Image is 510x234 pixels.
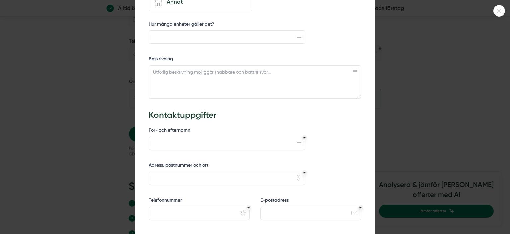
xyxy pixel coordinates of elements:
div: Obligatoriskt [247,206,250,209]
label: Beskrivning [149,56,361,64]
label: Adress, postnummer och ort [149,162,305,170]
label: E-postadress [260,197,361,205]
label: Hur många enheter gäller det? [149,21,305,29]
label: Telefonnummer [149,197,250,205]
div: Obligatoriskt [303,171,306,174]
div: Obligatoriskt [303,136,306,139]
div: Obligatoriskt [359,206,362,209]
h3: Kontaktuppgifter [149,109,361,121]
label: För- och efternamn [149,127,305,135]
